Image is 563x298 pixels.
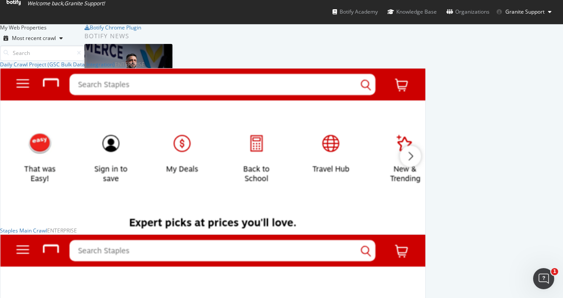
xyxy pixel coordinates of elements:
div: Most recent crawl [12,36,56,41]
iframe: Intercom live chat [533,268,554,289]
span: 1 [551,268,558,275]
a: Botify Chrome Plugin [84,24,141,31]
div: Enterprise [47,227,77,234]
div: Botify Academy [333,7,378,16]
div: Botify Chrome Plugin [90,24,141,31]
img: AI Is Your New Customer: How to Win the Visibility Battle in a ChatGPT World [84,44,172,102]
div: Enterprise [115,61,145,68]
span: Granite Support [505,8,545,15]
div: Knowledge Base [388,7,437,16]
div: Organizations [446,7,490,16]
div: Botify news [84,31,349,41]
button: Granite Support [490,5,559,19]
